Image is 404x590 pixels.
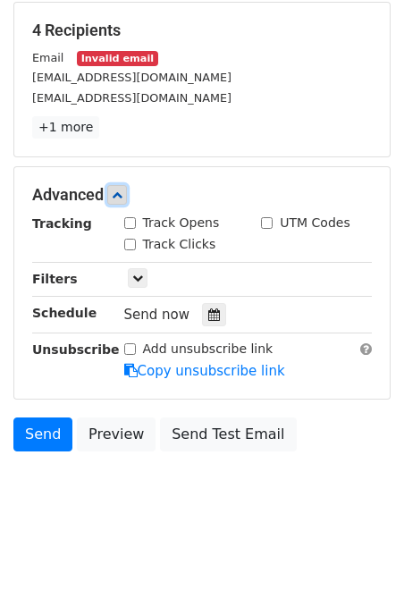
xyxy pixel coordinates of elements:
[143,340,274,358] label: Add unsubscribe link
[280,214,349,232] label: UTM Codes
[32,91,231,105] small: [EMAIL_ADDRESS][DOMAIN_NAME]
[32,342,120,357] strong: Unsubscribe
[143,235,216,254] label: Track Clicks
[143,214,220,232] label: Track Opens
[32,71,231,84] small: [EMAIL_ADDRESS][DOMAIN_NAME]
[77,51,157,66] small: Invalid email
[32,306,97,320] strong: Schedule
[32,116,99,139] a: +1 more
[315,504,404,590] iframe: Chat Widget
[32,51,63,64] small: Email
[32,272,78,286] strong: Filters
[77,417,156,451] a: Preview
[32,216,92,231] strong: Tracking
[32,21,372,40] h5: 4 Recipients
[32,185,372,205] h5: Advanced
[13,417,72,451] a: Send
[160,417,296,451] a: Send Test Email
[124,363,285,379] a: Copy unsubscribe link
[124,307,190,323] span: Send now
